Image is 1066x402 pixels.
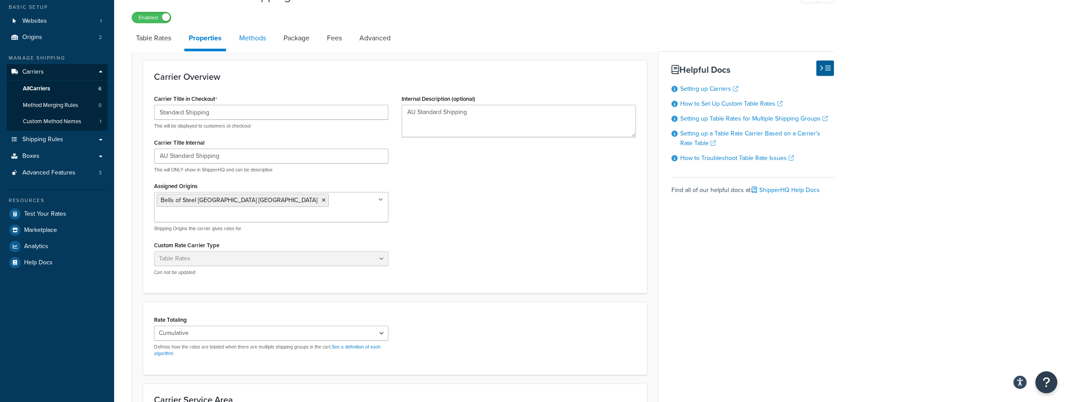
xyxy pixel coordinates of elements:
label: Enabled [132,12,171,23]
span: Test Your Rates [24,210,66,218]
a: See a definition of each algorithm. [154,343,380,357]
a: Carriers [7,64,108,80]
a: How to Troubleshoot Table Rate Issues [680,153,794,163]
span: 3 [99,169,102,177]
a: Setting up Carriers [680,84,738,93]
p: Defines how the rates are totaled when there are multiple shipping groups in the cart. [154,344,388,357]
span: Method Merging Rules [23,102,78,109]
div: Resources [7,197,108,204]
span: Help Docs [24,259,53,267]
a: Table Rates [132,28,176,49]
textarea: AU Standard Shipping [402,105,636,137]
div: Find all of our helpful docs at: [671,177,834,196]
span: 6 [98,85,101,92]
span: Carriers [22,68,44,76]
a: Test Your Rates [7,206,108,222]
a: Fees [323,28,346,49]
a: Properties [184,28,226,51]
li: Websites [7,13,108,29]
span: All Carriers [23,85,50,92]
a: Marketplace [7,222,108,238]
a: Boxes [7,148,108,164]
span: Advanced Features [22,169,75,177]
h3: Helpful Docs [671,65,834,75]
a: Methods [235,28,270,49]
label: Assigned Origins [154,183,197,189]
a: Websites1 [7,13,108,29]
p: Can not be updated [154,269,388,276]
label: Internal Description (optional) [402,96,475,102]
div: Basic Setup [7,4,108,11]
span: 1 [100,118,101,125]
span: Boxes [22,153,39,160]
a: AllCarriers6 [7,81,108,97]
a: Shipping Rules [7,132,108,148]
span: 2 [99,34,102,41]
a: ShipperHQ Help Docs [752,185,820,195]
a: Package [279,28,314,49]
span: Websites [22,18,47,25]
button: Hide Help Docs [816,60,834,76]
li: Custom Method Names [7,114,108,130]
p: Shipping Origins this carrier gives rates for [154,225,388,232]
label: Custom Rate Carrier Type [154,242,219,249]
p: This will be displayed to customers at checkout [154,123,388,129]
p: This will ONLY show in ShipperHQ and can be descriptive [154,167,388,173]
a: Help Docs [7,255,108,270]
label: Carrier Title Internal [154,139,205,146]
span: Origins [22,34,42,41]
div: Manage Shipping [7,54,108,62]
label: Carrier Title in Checkout [154,96,217,103]
li: Carriers [7,64,108,131]
span: Bells of Steel [GEOGRAPHIC_DATA] [GEOGRAPHIC_DATA] [161,196,317,205]
span: Shipping Rules [22,136,63,143]
a: Origins2 [7,29,108,46]
li: Advanced Features [7,165,108,181]
a: Setting up a Table Rate Carrier Based on a Carrier's Rate Table [680,129,820,148]
a: Advanced Features3 [7,165,108,181]
span: Marketplace [24,227,57,234]
h3: Carrier Overview [154,72,636,82]
a: Method Merging Rules0 [7,97,108,114]
li: Origins [7,29,108,46]
button: Open Resource Center [1035,371,1057,393]
a: Analytics [7,238,108,254]
a: How to Set Up Custom Table Rates [680,99,782,108]
span: Custom Method Names [23,118,81,125]
label: Rate Totaling [154,317,187,323]
a: Setting up Table Rates for Multiple Shipping Groups [680,114,828,123]
a: Advanced [355,28,395,49]
span: 0 [98,102,101,109]
span: Analytics [24,243,48,250]
a: Custom Method Names1 [7,114,108,130]
span: 1 [100,18,102,25]
li: Method Merging Rules [7,97,108,114]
